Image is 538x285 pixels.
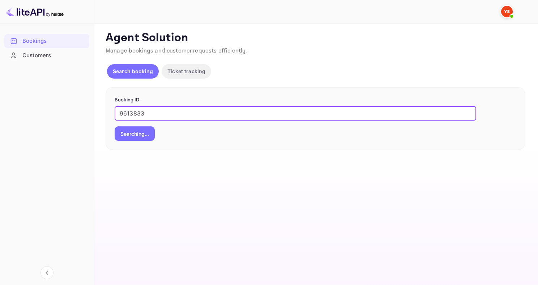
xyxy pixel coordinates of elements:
[4,34,89,47] a: Bookings
[40,266,54,279] button: Collapse navigation
[6,6,64,17] img: LiteAPI logo
[22,51,86,60] div: Customers
[167,67,205,75] p: Ticket tracking
[501,6,513,17] img: Yandex Support
[22,37,86,45] div: Bookings
[113,67,153,75] p: Search booking
[4,34,89,48] div: Bookings
[115,96,516,104] p: Booking ID
[115,106,476,121] input: Enter Booking ID (e.g., 63782194)
[106,47,247,55] span: Manage bookings and customer requests efficiently.
[106,31,525,45] p: Agent Solution
[4,49,89,62] a: Customers
[4,49,89,63] div: Customers
[115,126,155,141] button: Searching...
